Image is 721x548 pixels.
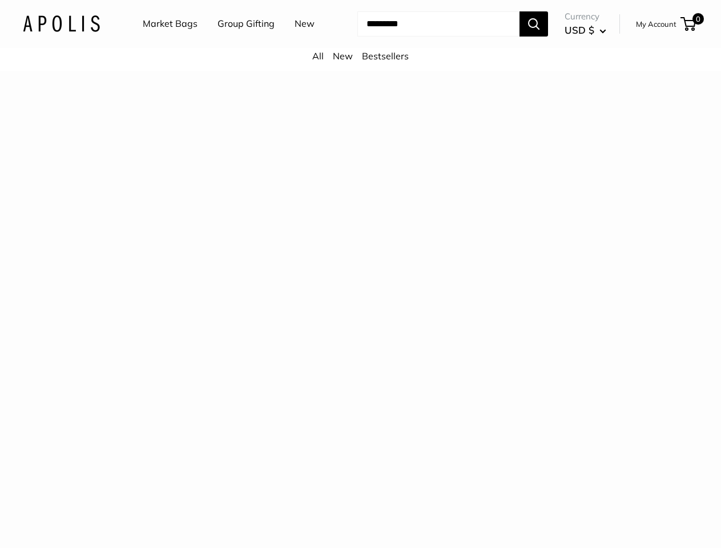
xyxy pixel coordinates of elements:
span: 0 [692,13,704,25]
input: Search... [357,11,519,37]
span: USD $ [565,24,594,36]
a: New [333,50,353,62]
button: Search [519,11,548,37]
a: Bestsellers [362,50,409,62]
img: Apolis [23,15,100,32]
span: Currency [565,9,606,25]
a: Group Gifting [217,15,275,33]
a: All [312,50,324,62]
a: 0 [682,17,696,31]
a: New [295,15,315,33]
a: My Account [636,17,676,31]
button: USD $ [565,21,606,39]
a: Market Bags [143,15,198,33]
